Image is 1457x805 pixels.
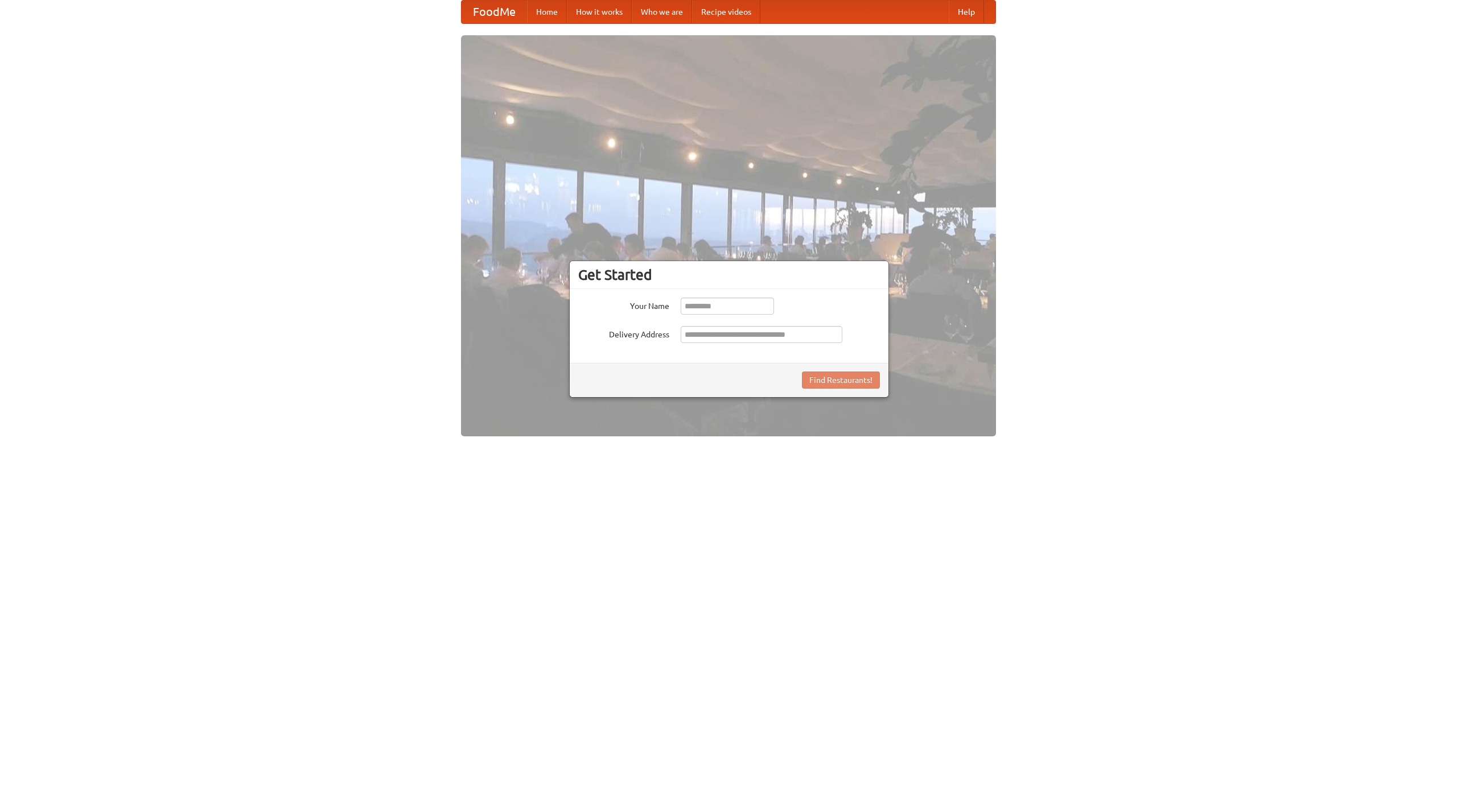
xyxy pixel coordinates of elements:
button: Find Restaurants! [802,371,880,389]
label: Delivery Address [578,326,669,340]
a: How it works [567,1,632,23]
a: Recipe videos [692,1,760,23]
a: FoodMe [462,1,527,23]
a: Help [949,1,984,23]
label: Your Name [578,298,669,312]
a: Who we are [632,1,692,23]
a: Home [527,1,567,23]
h3: Get Started [578,266,880,283]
